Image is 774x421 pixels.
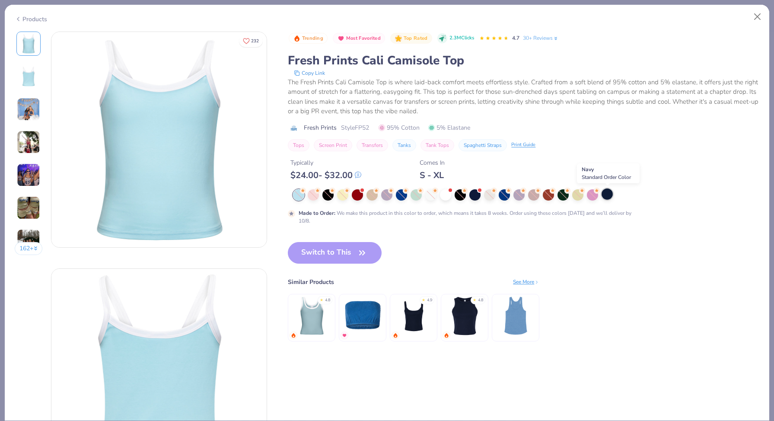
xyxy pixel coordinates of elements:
span: 2.3M Clicks [449,35,474,42]
div: 4.8 [478,297,483,303]
button: Tank Tops [420,139,454,151]
div: Similar Products [288,277,334,287]
button: Spaghetti Straps [459,139,507,151]
button: Badge Button [390,33,432,44]
img: Fresh Prints Terry Bandeau [342,295,383,336]
div: ★ [473,297,476,301]
button: Tops [288,139,309,151]
span: Style FP52 [341,123,369,132]
span: Trending [302,36,323,41]
button: Transfers [357,139,388,151]
img: Front [18,33,39,54]
button: 162+ [15,242,43,255]
img: Top Rated sort [395,35,402,42]
strong: Made to Order : [299,210,335,217]
img: Front [51,32,267,247]
img: Fresh Prints Sunset Blvd Ribbed Scoop Tank Top [291,295,332,336]
img: User generated content [17,229,40,252]
img: Most Favorited sort [338,35,344,42]
img: Back [18,66,39,87]
img: MostFav.gif [342,333,347,338]
div: We make this product in this color to order, which means it takes 8 weeks. Order using these colo... [299,209,634,225]
img: User generated content [17,98,40,121]
img: Bella + Canvas Ladies' Micro Ribbed Racerback Tank [444,295,485,336]
div: Typically [290,158,361,167]
span: 232 [251,39,259,43]
span: 4.7 [512,35,519,41]
div: S - XL [420,170,445,181]
span: Most Favorited [346,36,381,41]
div: ★ [422,297,425,301]
span: 5% Elastane [428,123,470,132]
img: trending.gif [393,333,398,338]
span: Top Rated [404,36,428,41]
div: 4.7 Stars [479,32,509,45]
img: User generated content [17,163,40,187]
button: Like [239,35,263,47]
img: trending.gif [444,333,449,338]
div: Navy [577,163,640,183]
img: Los Angeles Apparel Tri Blend Racerback Tank 3.7oz [495,295,536,336]
img: User generated content [17,131,40,154]
div: Comes In [420,158,445,167]
div: See More [513,278,539,286]
button: copy to clipboard [291,69,328,77]
img: trending.gif [291,333,296,338]
span: Fresh Prints [304,123,337,132]
img: Trending sort [293,35,300,42]
div: Products [15,15,47,24]
div: 4.8 [325,297,330,303]
div: $ 24.00 - $ 32.00 [290,170,361,181]
button: Badge Button [289,33,328,44]
img: Bella Canvas Ladies' Micro Ribbed Scoop Tank [393,295,434,336]
div: Fresh Prints Cali Camisole Top [288,52,759,69]
img: User generated content [17,196,40,220]
span: Standard Order Color [582,174,631,181]
span: 95% Cotton [379,123,420,132]
a: 30+ Reviews [523,34,559,42]
button: Screen Print [314,139,352,151]
div: 4.9 [427,297,432,303]
button: Close [749,9,766,25]
button: Badge Button [333,33,385,44]
div: ★ [320,297,323,301]
div: The Fresh Prints Cali Camisole Top is where laid-back comfort meets effortless style. Crafted fro... [288,77,759,116]
div: Print Guide [511,141,535,149]
img: brand logo [288,124,299,131]
button: Tanks [392,139,416,151]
